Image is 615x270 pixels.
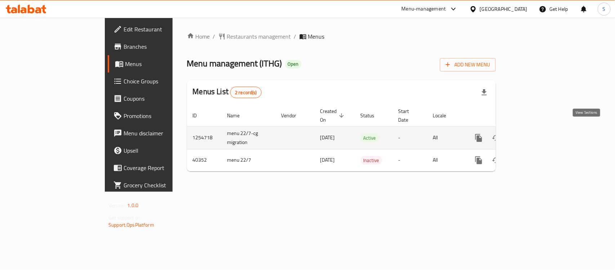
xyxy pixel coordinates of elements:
[427,149,464,171] td: All
[402,5,446,13] div: Menu-management
[193,111,206,120] span: ID
[108,177,208,194] a: Grocery Checklist
[193,86,262,98] h2: Menus List
[361,111,384,120] span: Status
[124,77,202,86] span: Choice Groups
[124,146,202,155] span: Upsell
[108,38,208,55] a: Branches
[124,164,202,172] span: Coverage Report
[124,94,202,103] span: Coupons
[124,112,202,120] span: Promotions
[285,60,302,69] div: Open
[230,87,262,98] div: Total records count
[470,152,487,169] button: more
[487,152,505,169] button: Change Status
[480,5,527,13] div: [GEOGRAPHIC_DATA]
[108,159,208,177] a: Coverage Report
[108,90,208,107] a: Coupons
[231,89,261,96] span: 2 record(s)
[108,220,154,230] a: Support.OpsPlatform
[108,73,208,90] a: Choice Groups
[320,133,335,142] span: [DATE]
[470,129,487,147] button: more
[127,201,138,210] span: 1.0.0
[124,25,202,34] span: Edit Restaurant
[227,32,291,41] span: Restaurants management
[464,105,545,127] th: Actions
[433,111,456,120] span: Locale
[187,32,496,41] nav: breadcrumb
[222,126,276,149] td: menu 22/7-cg migration
[108,213,142,222] span: Get support on:
[361,134,379,142] div: Active
[222,149,276,171] td: menu 22/7
[125,60,202,68] span: Menus
[124,42,202,51] span: Branches
[427,126,464,149] td: All
[398,107,419,124] span: Start Date
[320,155,335,165] span: [DATE]
[187,105,545,171] table: enhanced table
[603,5,606,13] span: S
[213,32,215,41] li: /
[308,32,325,41] span: Menus
[476,84,493,101] div: Export file
[108,125,208,142] a: Menu disclaimer
[361,134,379,142] span: Active
[393,149,427,171] td: -
[285,61,302,67] span: Open
[361,156,382,165] span: Inactive
[124,181,202,190] span: Grocery Checklist
[320,107,346,124] span: Created On
[440,58,496,71] button: Add New Menu
[187,55,282,71] span: Menu management ( ITHG )
[108,201,126,210] span: Version:
[294,32,297,41] li: /
[446,60,490,69] span: Add New Menu
[124,129,202,138] span: Menu disclaimer
[108,21,208,38] a: Edit Restaurant
[227,111,249,120] span: Name
[108,107,208,125] a: Promotions
[393,126,427,149] td: -
[108,142,208,159] a: Upsell
[218,32,291,41] a: Restaurants management
[281,111,306,120] span: Vendor
[108,55,208,73] a: Menus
